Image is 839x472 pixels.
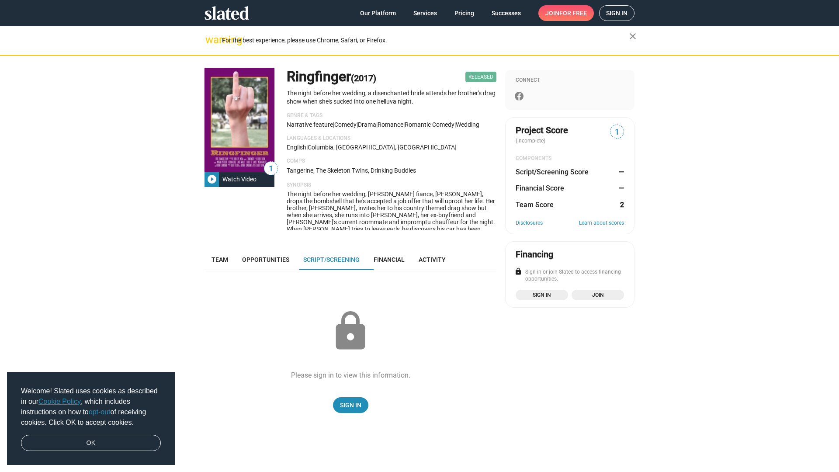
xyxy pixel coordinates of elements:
a: Services [406,5,444,21]
span: Sign In [340,397,361,413]
dt: Script/Screening Score [516,167,589,177]
a: Sign in [516,290,568,300]
mat-icon: lock [329,309,372,353]
span: Drama [358,121,376,128]
p: Comps [287,158,496,165]
span: Narrative feature [287,121,333,128]
p: Genre & Tags [287,112,496,119]
span: | [454,121,456,128]
dd: 2 [616,200,624,209]
dd: — [616,184,624,193]
span: Join [577,291,619,299]
mat-icon: close [628,31,638,42]
button: Watch Video [205,171,274,187]
span: Services [413,5,437,21]
span: | [306,144,308,151]
a: Joinfor free [538,5,594,21]
mat-icon: play_circle_filled [207,174,217,184]
dd: — [616,167,624,177]
div: Please sign in to view this information. [291,371,410,380]
p: Synopsis [287,182,496,189]
span: Activity [419,256,446,263]
span: Join [545,5,587,21]
span: 1 [264,163,277,175]
div: Sign in or join Slated to access financing opportunities. [516,269,624,283]
span: 1 [610,126,624,138]
a: Cookie Policy [38,398,81,405]
span: Romance [378,121,403,128]
div: cookieconsent [7,372,175,465]
a: Pricing [447,5,481,21]
a: Sign In [333,397,368,413]
span: Romantic Comedy [405,121,454,128]
span: Our Platform [360,5,396,21]
p: Languages & Locations [287,135,496,142]
span: English [287,144,306,151]
span: Team [211,256,228,263]
span: | [376,121,378,128]
span: Financial [374,256,405,263]
mat-icon: lock [514,267,522,275]
span: Comedy [334,121,357,128]
a: opt-out [89,408,111,416]
span: (2017) [351,73,376,83]
a: Activity [412,249,453,270]
span: (incomplete) [516,138,547,144]
span: The night before her wedding, [PERSON_NAME] fiance, [PERSON_NAME], drops the bombshell that he's ... [287,191,495,246]
img: Ringfinger [205,68,274,172]
a: Join [572,290,624,300]
a: Disclosures [516,220,543,227]
a: Financial [367,249,412,270]
span: Script/Screening [303,256,360,263]
dt: Financial Score [516,184,564,193]
a: Learn about scores [579,220,624,227]
span: Columbia, [GEOGRAPHIC_DATA], [GEOGRAPHIC_DATA] [308,144,457,151]
span: | [333,121,334,128]
span: Sign in [606,6,628,21]
a: Our Platform [353,5,403,21]
span: | [357,121,358,128]
div: Financing [516,249,553,260]
span: Successes [492,5,521,21]
a: Sign in [599,5,634,21]
span: Sign in [521,291,563,299]
a: Successes [485,5,528,21]
span: Project Score [516,125,568,136]
h1: Ringfinger [287,67,376,86]
span: Welcome! Slated uses cookies as described in our , which includes instructions on how to of recei... [21,386,161,428]
a: Script/Screening [296,249,367,270]
dt: Team Score [516,200,554,209]
span: wedding [456,121,479,128]
div: For the best experience, please use Chrome, Safari, or Firefox. [222,35,629,46]
p: Tangerine, The Skeleton Twins, Drinking Buddies [287,167,496,175]
a: Opportunities [235,249,296,270]
span: Opportunities [242,256,289,263]
span: Pricing [454,5,474,21]
p: The night before her wedding, a disenchanted bride attends her brother's drag show when she's suc... [287,89,496,105]
div: Watch Video [219,171,260,187]
div: COMPONENTS [516,155,624,162]
mat-icon: warning [205,35,216,45]
span: Released [465,72,496,82]
a: Team [205,249,235,270]
a: dismiss cookie message [21,435,161,451]
span: | [403,121,405,128]
div: Connect [516,77,624,84]
span: for free [559,5,587,21]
